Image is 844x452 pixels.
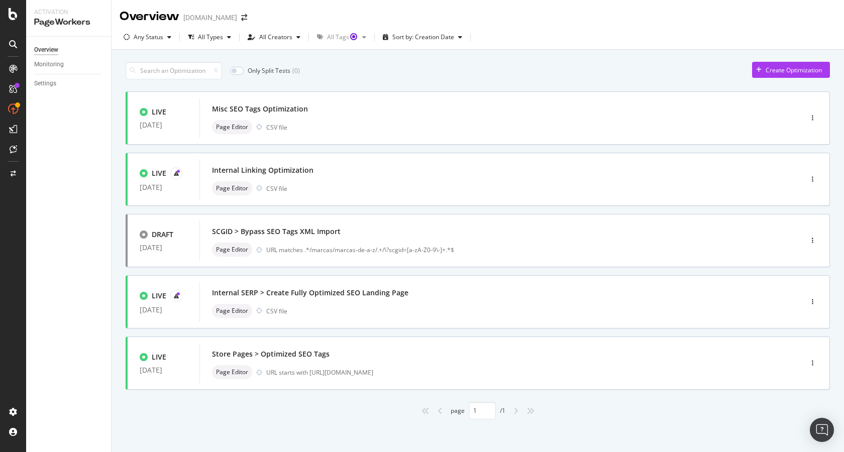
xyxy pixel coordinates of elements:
[140,366,187,374] div: [DATE]
[212,227,341,237] div: SCGID > Bypass SEO Tags XML Import
[198,34,223,40] div: All Types
[509,403,522,419] div: angle-right
[183,13,237,23] div: [DOMAIN_NAME]
[212,165,313,175] div: Internal Linking Optimization
[327,34,358,40] div: All Tags
[152,352,166,362] div: LIVE
[313,29,370,45] button: All TagsTooltip anchor
[34,78,56,89] div: Settings
[212,243,252,257] div: neutral label
[34,8,103,17] div: Activation
[212,288,408,298] div: Internal SERP > Create Fully Optimized SEO Landing Page
[140,121,187,129] div: [DATE]
[244,29,304,45] button: All Creators
[266,368,760,377] div: URL starts with [URL][DOMAIN_NAME]
[34,59,104,70] a: Monitoring
[212,304,252,318] div: neutral label
[34,78,104,89] a: Settings
[216,247,248,253] span: Page Editor
[216,369,248,375] span: Page Editor
[212,120,252,134] div: neutral label
[212,181,252,195] div: neutral label
[152,291,166,301] div: LIVE
[152,107,166,117] div: LIVE
[34,17,103,28] div: PageWorkers
[212,365,252,379] div: neutral label
[34,45,104,55] a: Overview
[766,66,822,74] div: Create Optimization
[184,29,235,45] button: All Types
[522,403,539,419] div: angles-right
[216,124,248,130] span: Page Editor
[259,34,292,40] div: All Creators
[349,32,358,41] div: Tooltip anchor
[152,230,173,240] div: DRAFT
[266,184,287,193] div: CSV file
[212,349,330,359] div: Store Pages > Optimized SEO Tags
[120,8,179,25] div: Overview
[379,29,466,45] button: Sort by: Creation Date
[266,307,287,315] div: CSV file
[810,418,834,442] div: Open Intercom Messenger
[134,34,163,40] div: Any Status
[216,308,248,314] span: Page Editor
[140,306,187,314] div: [DATE]
[140,183,187,191] div: [DATE]
[120,29,175,45] button: Any Status
[752,62,830,78] button: Create Optimization
[152,168,166,178] div: LIVE
[266,123,287,132] div: CSV file
[434,403,447,419] div: angle-left
[34,45,58,55] div: Overview
[34,59,64,70] div: Monitoring
[241,14,247,21] div: arrow-right-arrow-left
[266,246,760,254] div: URL matches .*/marcas/marcas-de-a-z/.+/\?scgid=[a-zA-Z0-9\-]+.*$
[140,244,187,252] div: [DATE]
[212,104,308,114] div: Misc SEO Tags Optimization
[451,402,505,419] div: page / 1
[216,185,248,191] span: Page Editor
[392,34,454,40] div: Sort by: Creation Date
[126,62,222,79] input: Search an Optimization
[417,403,434,419] div: angles-left
[248,66,290,75] div: Only Split Tests
[292,66,300,75] div: ( 0 )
